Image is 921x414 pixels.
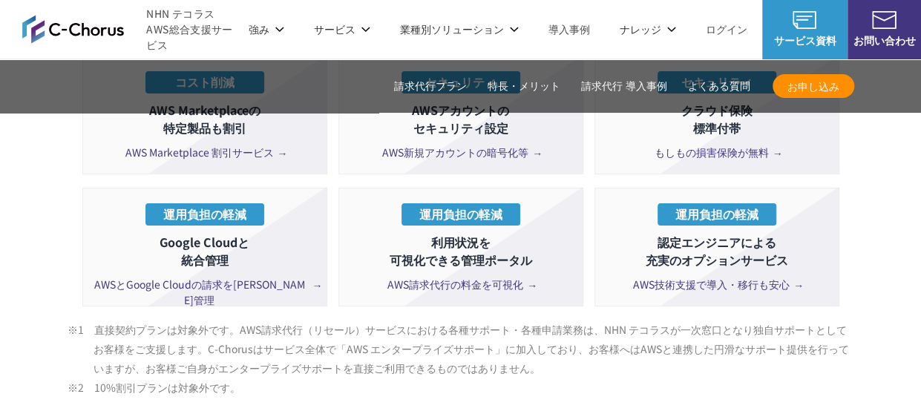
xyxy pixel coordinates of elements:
li: ※1 直接契約プランは対象外です。AWS請求代行（リセール）サービスにおける各種サポート・各種申請業務は、NHN テコラスが一次窓口となり独自サポートとしてお客様をご支援します。C-Chorus... [94,320,854,378]
span: お申し込み [773,79,854,94]
p: AWS Marketplaceの 特定製品も割引 [91,101,319,137]
a: AWSとGoogle Cloudの請求を[PERSON_NAME]管理 [91,277,319,308]
span: AWS新規アカウントの暗号化等 [382,145,539,160]
p: コスト削減 [145,71,264,93]
span: お問い合わせ [848,33,921,48]
a: AWS技術支援で導入・移行も安心 [603,277,831,292]
p: Google Cloudと 統合管理 [91,233,319,269]
img: お問い合わせ [872,11,896,29]
p: セキュリティ [658,71,776,93]
p: 運用負担の軽減 [401,203,520,226]
a: AWS請求代行の料金を可視化 [347,277,575,292]
span: AWS Marketplace 割引サービス [125,145,284,160]
span: サービス資料 [762,33,848,48]
a: 導入事例 [548,22,590,37]
li: ※2 10%割引プランは対象外です。 [94,378,854,397]
a: お申し込み [773,74,854,98]
a: 請求代行 導入事例 [581,79,667,94]
a: AWS Marketplace 割引サービス [91,145,319,160]
p: 運用負担の軽減 [658,203,776,226]
p: ナレッジ [620,22,676,37]
span: AWS技術支援で導入・移行も安心 [633,277,800,292]
span: NHN テコラス AWS総合支援サービス [146,6,233,53]
a: AWS新規アカウントの暗号化等 [347,145,575,160]
p: クラウド保険 標準付帯 [603,101,831,137]
a: ログイン [706,22,747,37]
p: 認定エンジニアによる 充実のオプションサービス [603,233,831,269]
a: 請求代行プラン [394,79,467,94]
p: サービス [314,22,370,37]
p: AWSアカウントの セキュリティ設定 [347,101,575,137]
p: 業種別ソリューション [400,22,519,37]
span: もしもの損害保険が無料 [655,145,779,160]
a: もしもの損害保険が無料 [603,145,831,160]
a: よくある質問 [688,79,750,94]
img: AWS総合支援サービス C-Chorus サービス資料 [793,11,816,29]
p: 運用負担の軽減 [145,203,264,226]
a: 特長・メリット [488,79,560,94]
a: AWS総合支援サービス C-Chorus NHN テコラスAWS総合支援サービス [22,6,234,53]
img: AWS総合支援サービス C-Chorus [22,15,124,44]
p: 強み [249,22,284,37]
p: セキュリティ [401,71,520,93]
span: AWS請求代行の料金を可視化 [387,277,534,292]
p: 利用状況を 可視化できる管理ポータル [347,233,575,269]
